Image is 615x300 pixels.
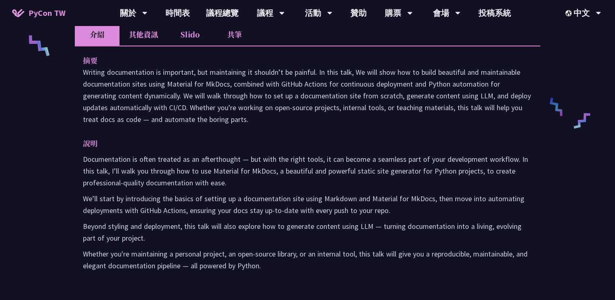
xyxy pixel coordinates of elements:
[167,23,212,46] li: Slido
[83,54,516,66] p: 摘要
[4,3,74,23] a: PyCon TW
[75,23,120,46] li: 介紹
[83,66,532,125] p: Writing documentation is important, but maintaining it shouldn’t be painful. In this talk, We wil...
[565,10,574,16] img: Locale Icon
[83,193,532,216] p: We’ll start by introducing the basics of setting up a documentation site using Markdown and Mater...
[83,220,532,244] p: Beyond styling and deployment, this talk will also explore how to generate content using LLM — tu...
[212,23,257,46] li: 共筆
[120,23,167,46] li: 其他資訊
[12,9,24,17] img: Home icon of PyCon TW 2025
[83,137,516,149] p: 說明
[28,7,65,19] span: PyCon TW
[83,248,532,272] p: Whether you're maintaining a personal project, an open-source library, or an internal tool, this ...
[83,153,532,189] p: Documentation is often treated as an afterthought — but with the right tools, it can become a sea...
